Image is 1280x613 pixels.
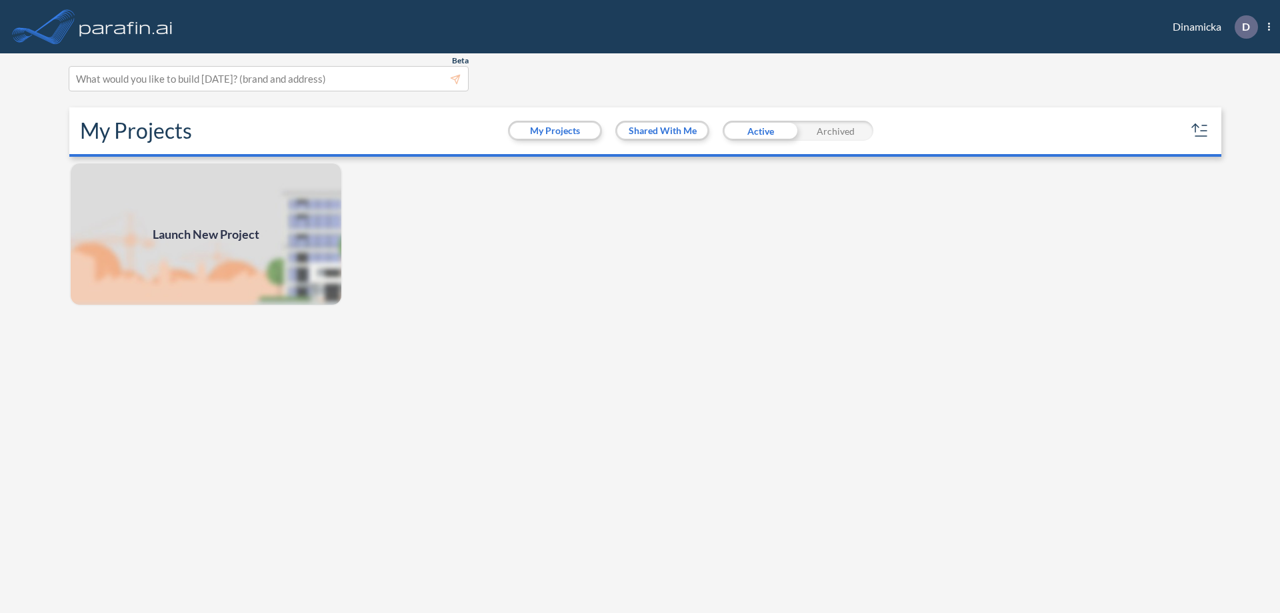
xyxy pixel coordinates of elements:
[723,121,798,141] div: Active
[77,13,175,40] img: logo
[452,55,469,66] span: Beta
[1189,120,1211,141] button: sort
[69,162,343,306] a: Launch New Project
[617,123,707,139] button: Shared With Me
[80,118,192,143] h2: My Projects
[798,121,873,141] div: Archived
[1242,21,1250,33] p: D
[510,123,600,139] button: My Projects
[153,225,259,243] span: Launch New Project
[1153,15,1270,39] div: Dinamicka
[69,162,343,306] img: add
